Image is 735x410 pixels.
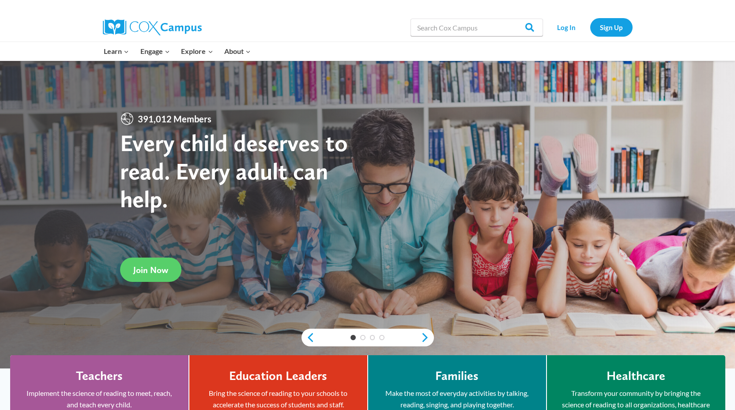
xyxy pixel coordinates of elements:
a: next [421,332,434,343]
span: About [224,46,251,57]
span: Explore [181,46,213,57]
h4: Education Leaders [229,368,327,383]
div: content slider buttons [302,329,434,346]
a: previous [302,332,315,343]
h4: Teachers [76,368,123,383]
a: 4 [379,335,384,340]
a: Log In [547,18,586,36]
input: Search Cox Campus [411,19,543,36]
strong: Every child deserves to read. Every adult can help. [120,129,348,213]
a: 2 [360,335,366,340]
p: Make the most of everyday activities by talking, reading, singing, and playing together. [381,387,533,410]
h4: Healthcare [607,368,665,383]
nav: Secondary Navigation [547,18,633,36]
img: Cox Campus [103,19,202,35]
p: Bring the science of reading to your schools to accelerate the success of students and staff. [203,387,354,410]
span: Engage [140,46,170,57]
span: Learn [104,46,129,57]
h4: Families [435,368,479,383]
nav: Primary Navigation [98,42,256,61]
span: Join Now [133,265,168,275]
span: 391,012 Members [134,112,215,126]
p: Implement the science of reading to meet, reach, and teach every child. [23,387,175,410]
a: 3 [370,335,375,340]
a: Join Now [120,258,181,282]
a: 1 [351,335,356,340]
a: Sign Up [590,18,633,36]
